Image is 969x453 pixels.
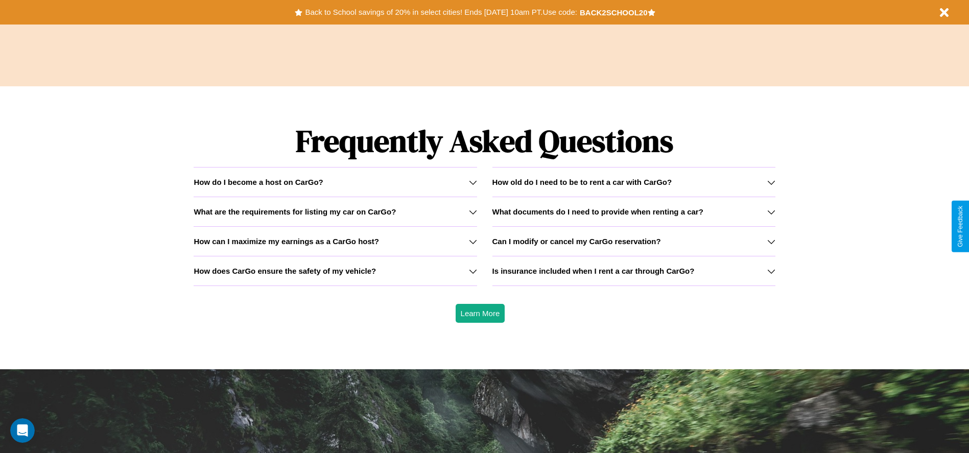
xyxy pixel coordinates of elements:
[492,237,661,246] h3: Can I modify or cancel my CarGo reservation?
[492,207,703,216] h3: What documents do I need to provide when renting a car?
[194,178,323,186] h3: How do I become a host on CarGo?
[194,237,379,246] h3: How can I maximize my earnings as a CarGo host?
[194,115,775,167] h1: Frequently Asked Questions
[194,207,396,216] h3: What are the requirements for listing my car on CarGo?
[456,304,505,323] button: Learn More
[302,5,579,19] button: Back to School savings of 20% in select cities! Ends [DATE] 10am PT.Use code:
[957,206,964,247] div: Give Feedback
[580,8,648,17] b: BACK2SCHOOL20
[492,267,695,275] h3: Is insurance included when I rent a car through CarGo?
[492,178,672,186] h3: How old do I need to be to rent a car with CarGo?
[10,418,35,443] iframe: Intercom live chat
[194,267,376,275] h3: How does CarGo ensure the safety of my vehicle?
